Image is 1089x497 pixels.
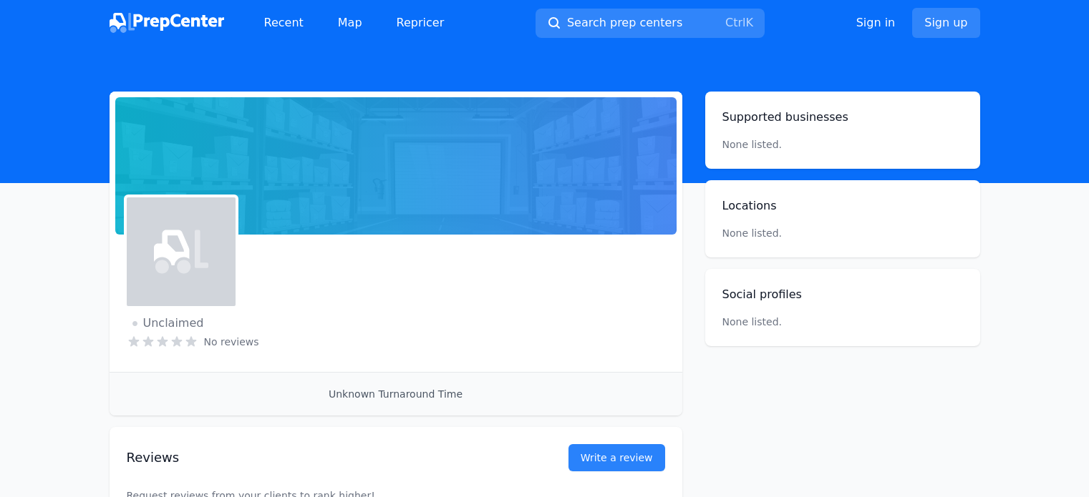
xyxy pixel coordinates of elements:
kbd: Ctrl [725,16,745,29]
a: Repricer [385,9,456,37]
span: Unknown Turnaround Time [329,388,463,400]
a: Sign in [856,14,896,31]
a: Sign up [912,8,979,38]
a: Write a review [568,444,665,471]
p: None listed. [722,315,783,329]
p: None listed. [722,226,963,240]
h2: Social profiles [722,286,963,303]
button: Search prep centersCtrlK [536,9,765,38]
img: PrepCenter [110,13,224,33]
p: None listed. [722,137,783,152]
a: Map [326,9,374,37]
span: Unclaimed [132,315,204,332]
kbd: K [745,16,753,29]
h2: Reviews [127,448,523,468]
h2: Locations [722,197,963,215]
h2: Supported businesses [722,109,963,126]
span: Search prep centers [567,14,682,31]
span: No reviews [204,335,259,349]
a: Recent [253,9,315,37]
img: icon-light.svg [154,225,208,279]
